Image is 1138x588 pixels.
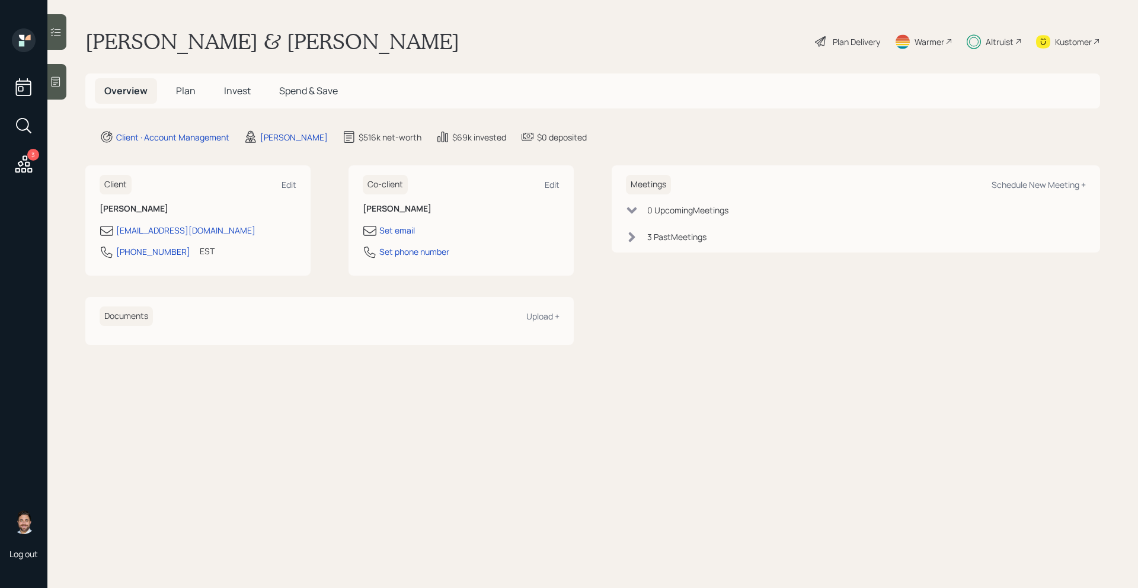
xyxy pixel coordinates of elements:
h1: [PERSON_NAME] & [PERSON_NAME] [85,28,459,55]
div: Plan Delivery [833,36,880,48]
h6: [PERSON_NAME] [100,204,296,214]
div: Set phone number [379,245,449,258]
h6: Meetings [626,175,671,194]
img: michael-russo-headshot.png [12,510,36,534]
h6: Documents [100,306,153,326]
div: 3 [27,149,39,161]
div: Schedule New Meeting + [992,179,1086,190]
div: [PERSON_NAME] [260,131,328,143]
h6: Co-client [363,175,408,194]
div: 0 Upcoming Meeting s [647,204,728,216]
div: $516k net-worth [359,131,421,143]
div: Client · Account Management [116,131,229,143]
div: 3 Past Meeting s [647,231,707,243]
div: Set email [379,224,415,237]
div: Upload + [526,311,560,322]
div: $69k invested [452,131,506,143]
div: $0 deposited [537,131,587,143]
div: Warmer [915,36,944,48]
h6: Client [100,175,132,194]
div: Altruist [986,36,1014,48]
div: [PHONE_NUMBER] [116,245,190,258]
div: Edit [282,179,296,190]
div: EST [200,245,215,257]
div: [EMAIL_ADDRESS][DOMAIN_NAME] [116,224,255,237]
h6: [PERSON_NAME] [363,204,560,214]
span: Overview [104,84,148,97]
div: Log out [9,548,38,560]
div: Kustomer [1055,36,1092,48]
span: Invest [224,84,251,97]
span: Spend & Save [279,84,338,97]
span: Plan [176,84,196,97]
div: Edit [545,179,560,190]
